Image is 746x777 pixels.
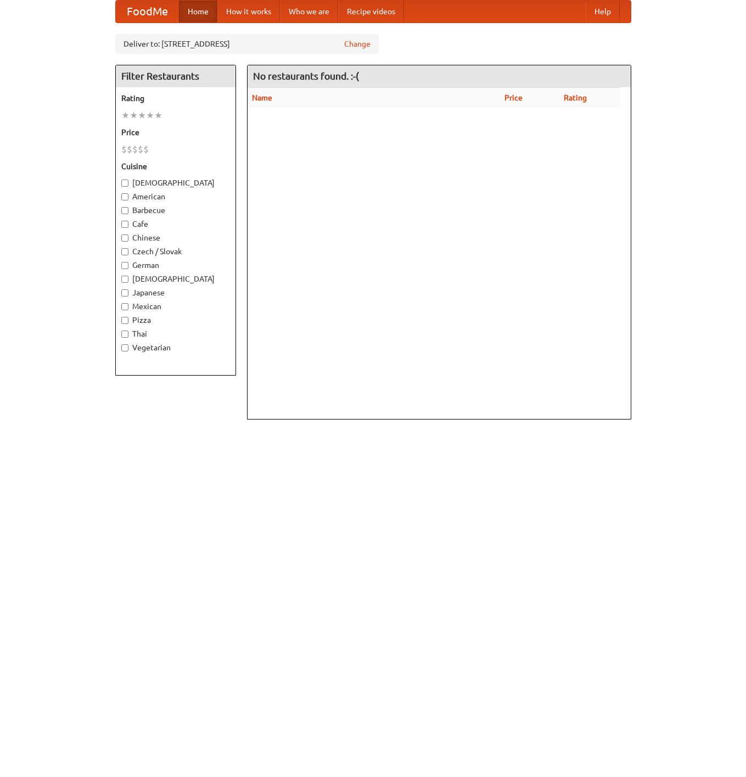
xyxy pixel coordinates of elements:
[121,303,128,310] input: Mexican
[143,143,149,155] li: $
[217,1,280,23] a: How it works
[121,301,230,312] label: Mexican
[121,109,130,121] li: ★
[564,93,587,102] a: Rating
[116,65,235,87] h4: Filter Restaurants
[121,246,230,257] label: Czech / Slovak
[115,34,379,54] div: Deliver to: [STREET_ADDRESS]
[121,207,128,214] input: Barbecue
[121,221,128,228] input: Cafe
[121,191,230,202] label: American
[280,1,338,23] a: Who we are
[138,109,146,121] li: ★
[121,317,128,324] input: Pizza
[121,193,128,200] input: American
[121,180,128,187] input: [DEMOGRAPHIC_DATA]
[253,71,359,81] ng-pluralize: No restaurants found. :-(
[130,109,138,121] li: ★
[121,331,128,338] input: Thai
[121,276,128,283] input: [DEMOGRAPHIC_DATA]
[154,109,162,121] li: ★
[179,1,217,23] a: Home
[121,287,230,298] label: Japanese
[121,205,230,216] label: Barbecue
[121,93,230,104] h5: Rating
[146,109,154,121] li: ★
[121,248,128,255] input: Czech / Slovak
[127,143,132,155] li: $
[338,1,404,23] a: Recipe videos
[121,177,230,188] label: [DEMOGRAPHIC_DATA]
[121,262,128,269] input: German
[116,1,179,23] a: FoodMe
[121,289,128,297] input: Japanese
[121,234,128,242] input: Chinese
[121,127,230,138] h5: Price
[121,328,230,339] label: Thai
[252,93,272,102] a: Name
[121,260,230,271] label: German
[344,38,371,49] a: Change
[586,1,620,23] a: Help
[121,273,230,284] label: [DEMOGRAPHIC_DATA]
[121,219,230,230] label: Cafe
[132,143,138,155] li: $
[138,143,143,155] li: $
[121,342,230,353] label: Vegetarian
[121,344,128,351] input: Vegetarian
[504,93,523,102] a: Price
[121,143,127,155] li: $
[121,315,230,326] label: Pizza
[121,161,230,172] h5: Cuisine
[121,232,230,243] label: Chinese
